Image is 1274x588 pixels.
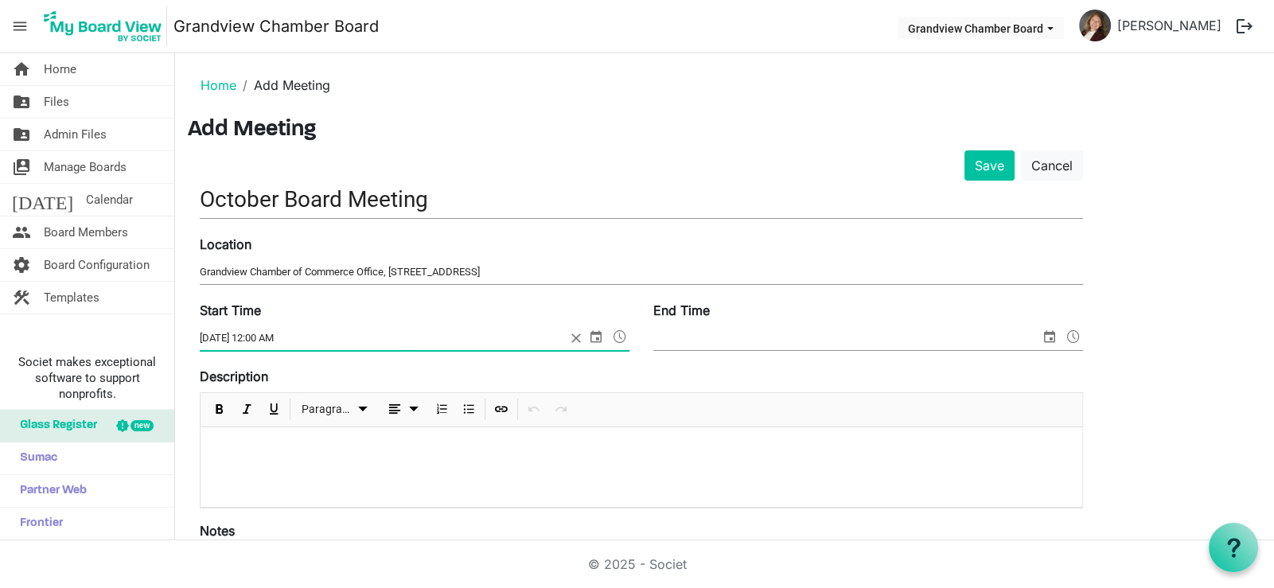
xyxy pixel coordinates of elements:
[200,301,261,320] label: Start Time
[131,420,154,431] div: new
[491,399,512,419] button: Insert Link
[201,77,236,93] a: Home
[44,249,150,281] span: Board Configuration
[236,399,258,419] button: Italic
[200,181,1083,218] input: Title
[44,151,127,183] span: Manage Boards
[12,53,31,85] span: home
[428,393,455,426] div: Numbered List
[1040,326,1059,347] span: select
[296,399,375,419] button: Paragraph dropdownbutton
[458,399,480,419] button: Bulleted List
[566,326,586,350] span: close
[455,393,482,426] div: Bulleted List
[200,521,235,540] label: Notes
[12,442,57,474] span: Sumac
[588,556,687,572] a: © 2025 - Societ
[12,216,31,248] span: people
[260,393,287,426] div: Underline
[1021,150,1083,181] a: Cancel
[12,475,87,507] span: Partner Web
[7,354,167,402] span: Societ makes exceptional software to support nonprofits.
[12,508,63,539] span: Frontier
[898,17,1064,39] button: Grandview Chamber Board dropdownbutton
[653,301,710,320] label: End Time
[488,393,515,426] div: Insert Link
[39,6,173,46] a: My Board View Logo
[236,76,330,95] li: Add Meeting
[586,326,606,347] span: select
[1079,10,1111,41] img: tJbYfo1-xh57VIH1gYN_mKnMRz4si02OYbcVZkzlKCxTqCbmiLbIdHyFreohGWq5yUaoa5ScBmu14Z88-zQ12Q_thumb.png
[86,184,133,216] span: Calendar
[380,399,426,419] button: dropdownbutton
[293,393,377,426] div: Formats
[12,410,97,442] span: Glass Register
[12,86,31,118] span: folder_shared
[233,393,260,426] div: Italic
[206,393,233,426] div: Bold
[12,282,31,313] span: construction
[12,249,31,281] span: settings
[12,119,31,150] span: folder_shared
[377,393,429,426] div: Alignments
[302,399,353,419] span: Paragraph
[964,150,1015,181] button: Save
[12,184,73,216] span: [DATE]
[12,151,31,183] span: switch_account
[188,117,1261,144] h3: Add Meeting
[209,399,231,419] button: Bold
[173,10,379,42] a: Grandview Chamber Board
[44,216,128,248] span: Board Members
[1111,10,1228,41] a: [PERSON_NAME]
[5,11,35,41] span: menu
[44,119,107,150] span: Admin Files
[1228,10,1261,43] button: logout
[200,235,251,254] label: Location
[44,53,76,85] span: Home
[44,282,99,313] span: Templates
[263,399,285,419] button: Underline
[431,399,453,419] button: Numbered List
[39,6,167,46] img: My Board View Logo
[44,86,69,118] span: Files
[200,367,268,386] label: Description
